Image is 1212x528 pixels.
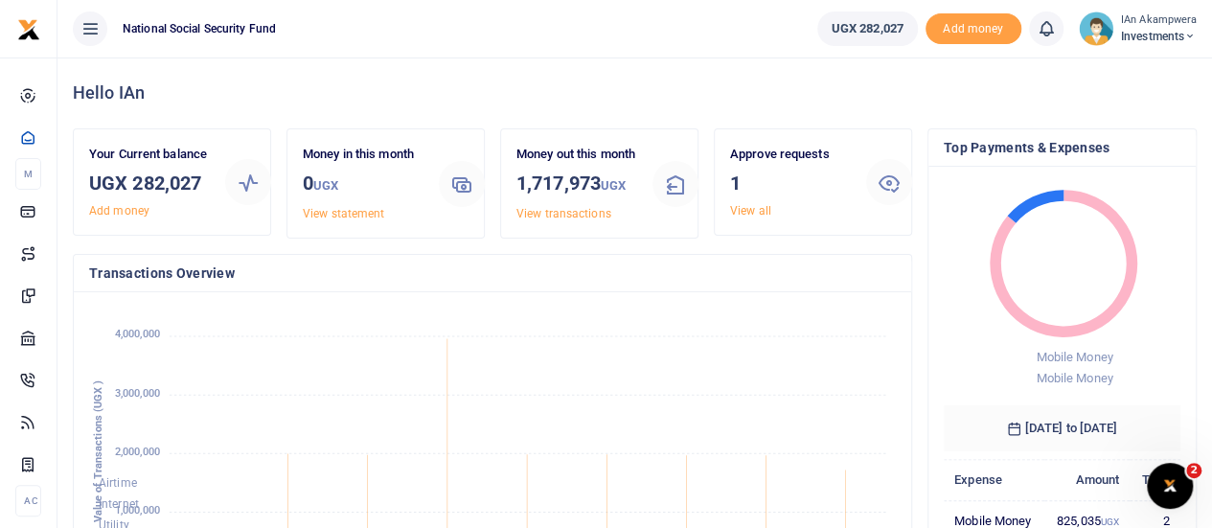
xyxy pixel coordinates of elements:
small: UGX [601,178,626,193]
h4: Transactions Overview [89,263,896,284]
small: UGX [313,178,338,193]
a: logo-small logo-large logo-large [17,21,40,35]
iframe: Intercom live chat [1147,463,1193,509]
span: National Social Security Fund [115,20,284,37]
h3: 1,717,973 [516,169,637,200]
h6: [DATE] to [DATE] [944,405,1180,451]
a: UGX 282,027 [817,11,918,46]
small: UGX [1101,517,1119,527]
a: View statement [303,207,384,220]
p: Your Current balance [89,145,210,165]
h4: Hello IAn [73,82,1197,103]
tspan: 1,000,000 [115,504,160,517]
span: Investments [1121,28,1197,45]
li: M [15,158,41,190]
tspan: 4,000,000 [115,329,160,341]
a: Add money [89,204,149,218]
h3: 1 [730,169,851,197]
span: Mobile Money [1036,371,1112,385]
span: UGX 282,027 [832,19,903,38]
a: profile-user IAn akampwera Investments [1079,11,1197,46]
img: profile-user [1079,11,1113,46]
a: View transactions [516,207,611,220]
span: Airtime [99,476,137,490]
li: Ac [15,485,41,517]
th: Amount [1044,459,1130,500]
p: Money out this month [516,145,637,165]
th: Txns [1130,459,1180,500]
a: View all [730,204,771,218]
h4: Top Payments & Expenses [944,137,1180,158]
li: Toup your wallet [926,13,1021,45]
span: Internet [99,497,139,511]
th: Expense [944,459,1044,500]
text: Value of Transactions (UGX ) [92,380,104,523]
tspan: 2,000,000 [115,446,160,458]
h3: 0 [303,169,423,200]
small: IAn akampwera [1121,12,1197,29]
img: logo-small [17,18,40,41]
span: Add money [926,13,1021,45]
p: Approve requests [730,145,851,165]
span: Mobile Money [1036,350,1112,364]
a: Add money [926,20,1021,34]
tspan: 3,000,000 [115,387,160,400]
li: Wallet ballance [810,11,926,46]
span: 2 [1186,463,1201,478]
h3: UGX 282,027 [89,169,210,197]
p: Money in this month [303,145,423,165]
